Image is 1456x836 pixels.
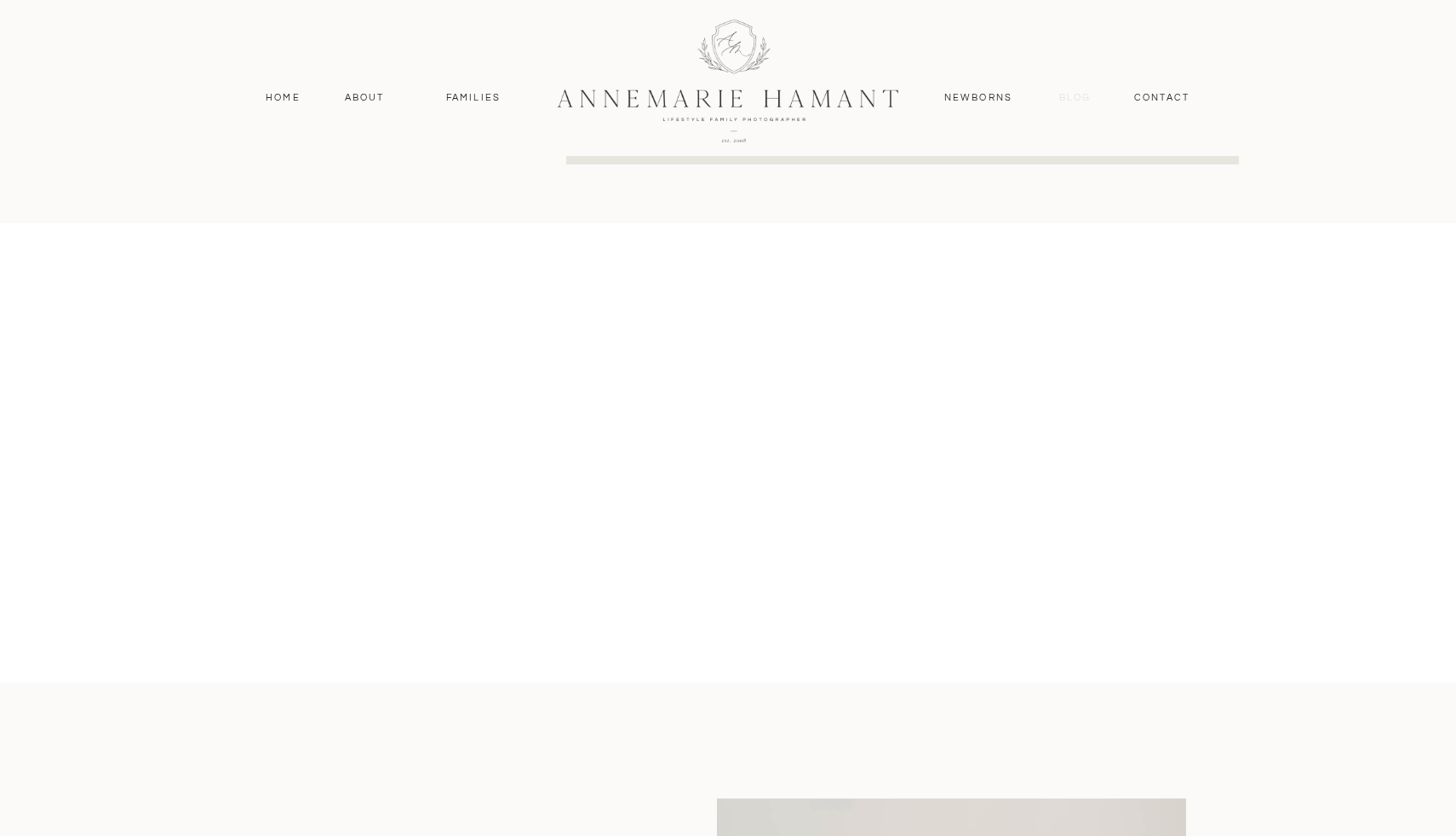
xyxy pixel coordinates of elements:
a: Newborns [937,90,1019,106]
a: About [340,90,389,106]
a: Blog [1055,90,1095,106]
a: Families [435,90,512,106]
a: Home [258,90,308,106]
a: contact [1125,90,1199,106]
